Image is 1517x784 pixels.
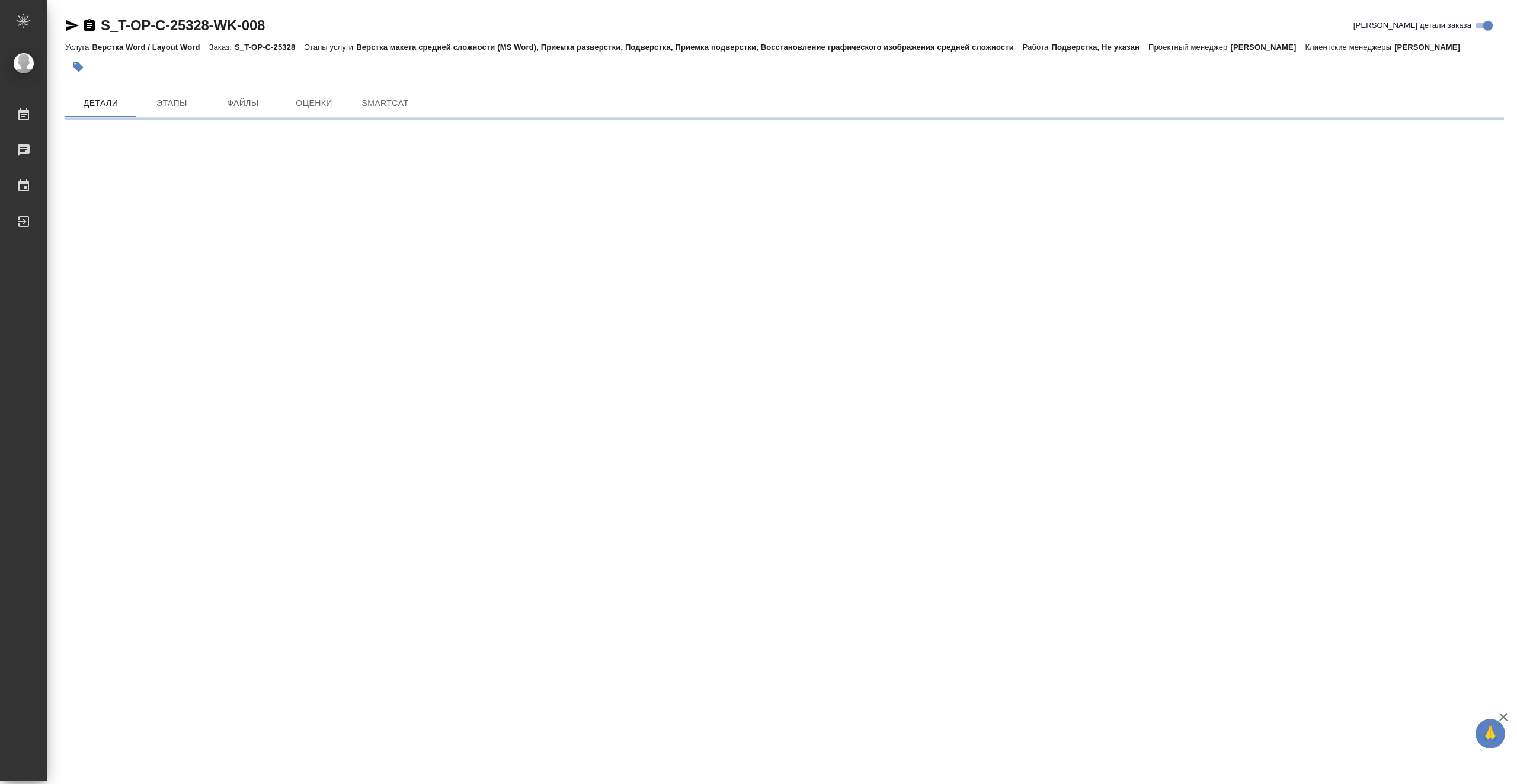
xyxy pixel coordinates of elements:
p: Подверстка, Не указан [1051,43,1148,52]
span: [PERSON_NAME] детали заказа [1353,20,1471,31]
a: S_T-OP-C-25328-WK-008 [101,17,265,33]
span: Файлы [215,96,271,111]
button: Добавить тэг [65,54,91,80]
p: Клиентские менеджеры [1305,43,1394,52]
span: Оценки [286,96,343,111]
p: Проектный менеджер [1148,43,1230,52]
span: SmartCat [357,96,414,111]
span: Детали [72,96,129,111]
span: Этапы [143,96,200,111]
p: S_T-OP-C-25328 [235,43,304,52]
p: Этапы услуги [304,43,356,52]
p: Верстка Word / Layout Word [92,43,209,52]
button: Скопировать ссылку для ЯМессенджера [65,18,79,33]
p: Работа [1023,43,1052,52]
p: Верстка макета средней сложности (MS Word), Приемка разверстки, Подверстка, Приемка подверстки, В... [356,43,1023,52]
p: [PERSON_NAME] [1230,43,1305,52]
p: [PERSON_NAME] [1394,43,1469,52]
button: 🙏 [1476,719,1505,748]
button: Скопировать ссылку [82,18,97,33]
span: 🙏 [1480,721,1500,746]
p: Заказ: [209,43,235,52]
p: Услуга [65,43,92,52]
